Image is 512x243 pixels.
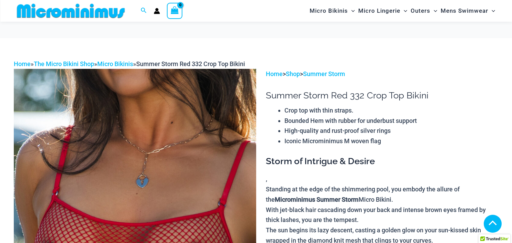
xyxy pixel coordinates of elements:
[284,105,498,116] li: Crop top with thin straps.
[284,126,498,136] li: High-quality and rust-proof silver rings
[409,2,439,20] a: OutersMenu ToggleMenu Toggle
[310,2,348,20] span: Micro Bikinis
[284,116,498,126] li: Bounded Hem with rubber for underbust support
[34,60,94,67] a: The Micro Bikini Shop
[14,60,245,67] span: » » »
[411,2,430,20] span: Outers
[357,2,409,20] a: Micro LingerieMenu ToggleMenu Toggle
[136,60,245,67] span: Summer Storm Red 332 Crop Top Bikini
[141,7,147,15] a: Search icon link
[266,90,498,101] h1: Summer Storm Red 332 Crop Top Bikini
[14,60,31,67] a: Home
[284,136,498,146] li: Iconic Microminimus M woven flag
[275,196,359,203] b: Microminimus Summer Storm
[266,70,283,77] a: Home
[488,2,495,20] span: Menu Toggle
[430,2,437,20] span: Menu Toggle
[400,2,407,20] span: Menu Toggle
[14,3,128,19] img: MM SHOP LOGO FLAT
[266,69,498,79] p: > >
[358,2,400,20] span: Micro Lingerie
[303,70,345,77] a: Summer Storm
[348,2,355,20] span: Menu Toggle
[307,1,498,21] nav: Site Navigation
[154,8,160,14] a: Account icon link
[308,2,357,20] a: Micro BikinisMenu ToggleMenu Toggle
[439,2,497,20] a: Mens SwimwearMenu ToggleMenu Toggle
[97,60,133,67] a: Micro Bikinis
[286,70,300,77] a: Shop
[266,156,498,167] h3: Storm of Intrigue & Desire
[167,3,183,19] a: View Shopping Cart, empty
[441,2,488,20] span: Mens Swimwear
